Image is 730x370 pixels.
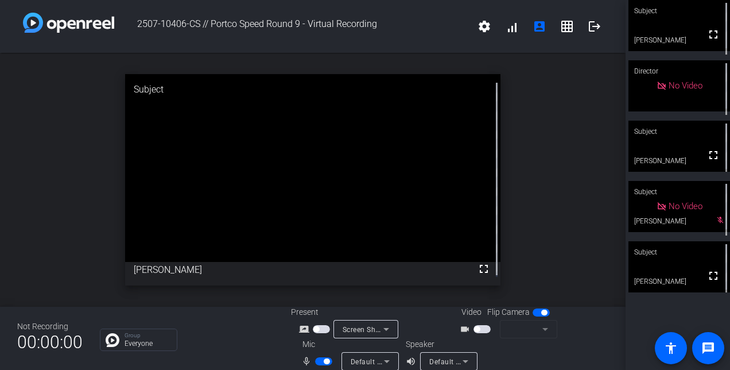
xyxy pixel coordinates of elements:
span: Flip Camera [487,306,530,318]
mat-icon: grid_on [560,20,574,33]
img: white-gradient.svg [23,13,114,33]
mat-icon: settings [477,20,491,33]
p: Everyone [125,340,171,347]
mat-icon: fullscreen [706,148,720,162]
div: Mic [291,338,406,350]
div: Not Recording [17,321,83,333]
span: No Video [669,201,702,211]
mat-icon: message [701,341,715,355]
mat-icon: logout [588,20,601,33]
mat-icon: mic_none [301,354,315,368]
mat-icon: screen_share_outline [299,322,313,336]
div: Director [628,60,730,82]
mat-icon: videocam_outline [460,322,473,336]
button: signal_cellular_alt [498,13,526,40]
span: No Video [669,80,702,91]
span: 2507-10406-CS // Portco Speed Round 9 - Virtual Recording [114,13,471,40]
div: Subject [628,241,730,263]
div: Subject [628,181,730,203]
mat-icon: fullscreen [477,262,491,276]
div: Subject [125,74,500,105]
span: Screen Sharing [343,325,393,334]
span: Default - Speakers (SoundWire Audio) [429,357,556,366]
span: Default - Microphone Array on SoundWire Device (3- SoundWire Audio) [351,357,588,366]
div: Speaker [406,338,475,350]
img: Chat Icon [106,333,119,347]
mat-icon: fullscreen [706,269,720,283]
div: Subject [628,121,730,142]
div: Present [291,306,406,318]
mat-icon: fullscreen [706,28,720,41]
span: 00:00:00 [17,328,83,356]
p: Group [125,333,171,338]
mat-icon: accessibility [664,341,678,355]
mat-icon: volume_up [406,354,420,368]
mat-icon: account_box [533,20,546,33]
span: Video [461,306,482,318]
